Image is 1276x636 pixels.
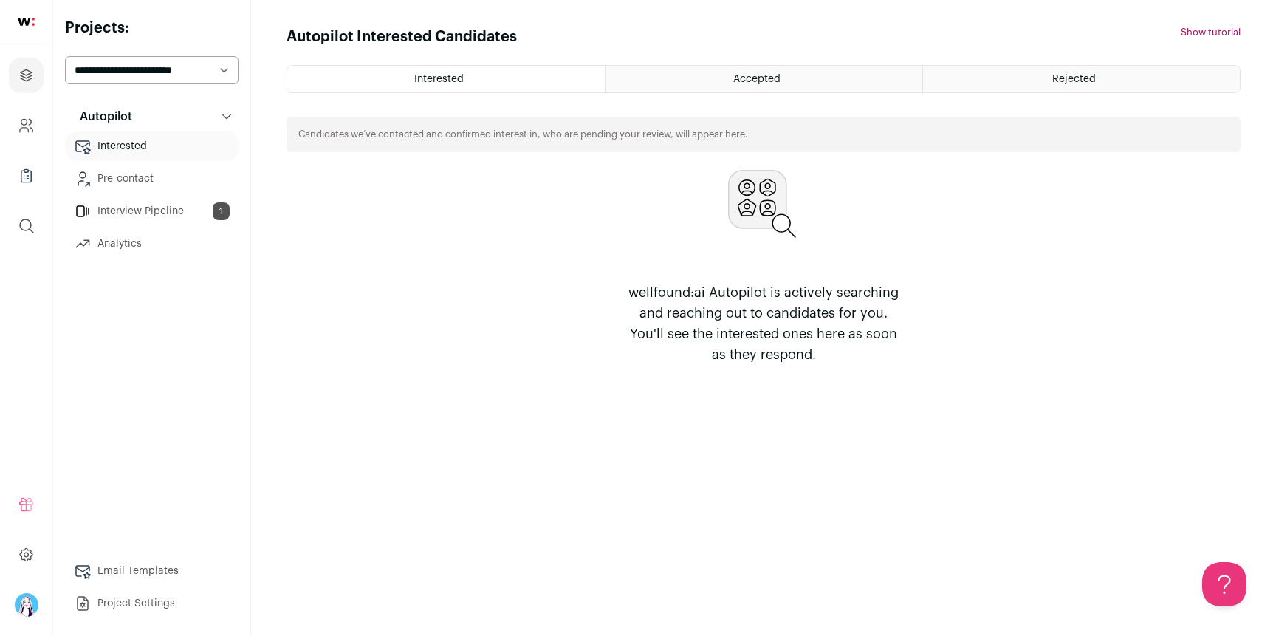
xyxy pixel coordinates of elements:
a: Projects [9,58,44,93]
img: 17519023-medium_jpg [15,593,38,617]
span: Rejected [1052,74,1096,84]
a: Interested [65,131,239,161]
p: Autopilot [71,108,132,126]
button: Autopilot [65,102,239,131]
span: 1 [213,202,230,220]
button: Show tutorial [1181,27,1241,38]
a: Rejected [923,66,1240,92]
a: Email Templates [65,556,239,586]
span: Accepted [733,74,781,84]
button: Open dropdown [15,593,38,617]
a: Analytics [65,229,239,259]
h2: Projects: [65,18,239,38]
span: Interested [414,74,464,84]
p: wellfound:ai Autopilot is actively searching and reaching out to candidates for you. You'll see t... [622,282,905,365]
img: wellfound-shorthand-0d5821cbd27db2630d0214b213865d53afaa358527fdda9d0ea32b1df1b89c2c.svg [18,18,35,26]
a: Pre-contact [65,164,239,194]
a: Interview Pipeline1 [65,196,239,226]
a: Project Settings [65,589,239,618]
p: Candidates we’ve contacted and confirmed interest in, who are pending your review, will appear here. [298,129,748,140]
a: Accepted [606,66,922,92]
h1: Autopilot Interested Candidates [287,27,517,47]
iframe: Toggle Customer Support [1202,562,1246,606]
a: Company Lists [9,158,44,194]
a: Company and ATS Settings [9,108,44,143]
